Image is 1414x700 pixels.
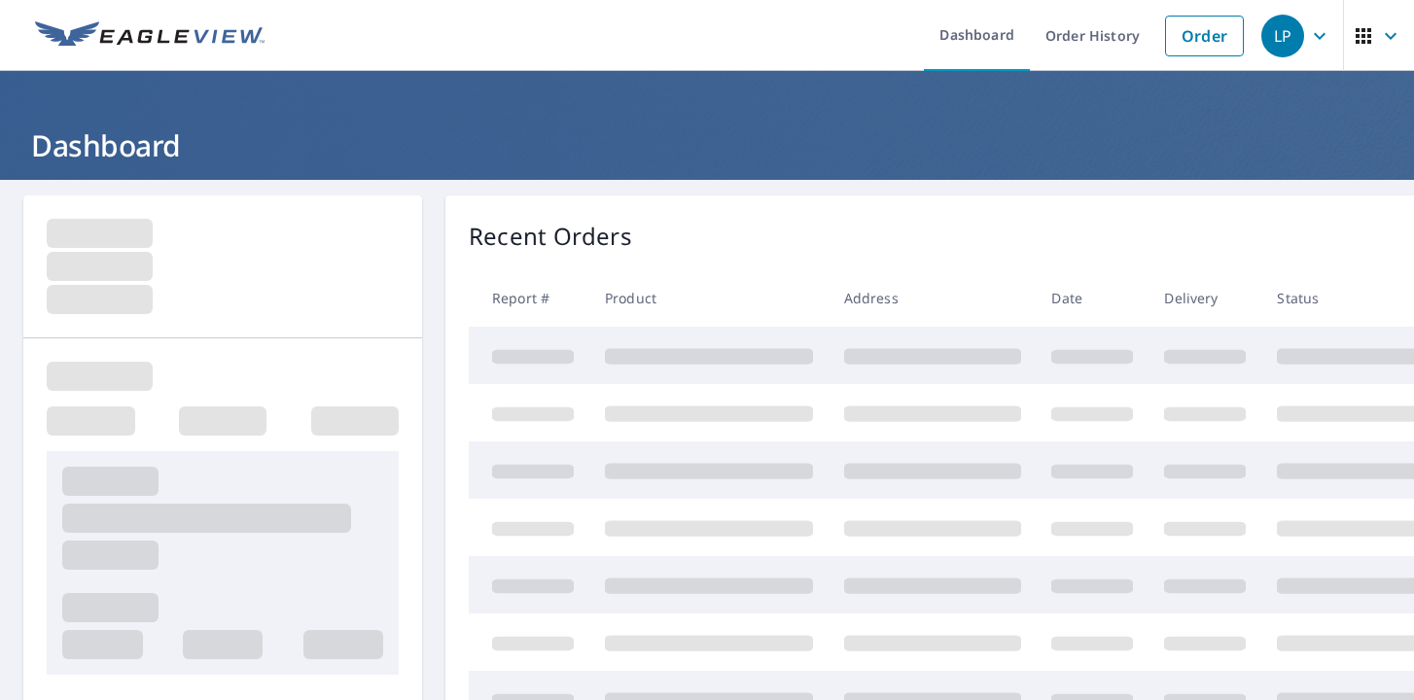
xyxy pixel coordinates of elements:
[1165,16,1244,56] a: Order
[35,21,265,51] img: EV Logo
[589,269,829,327] th: Product
[469,219,632,254] p: Recent Orders
[1036,269,1149,327] th: Date
[469,269,589,327] th: Report #
[23,125,1391,165] h1: Dashboard
[1149,269,1261,327] th: Delivery
[829,269,1037,327] th: Address
[1261,15,1304,57] div: LP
